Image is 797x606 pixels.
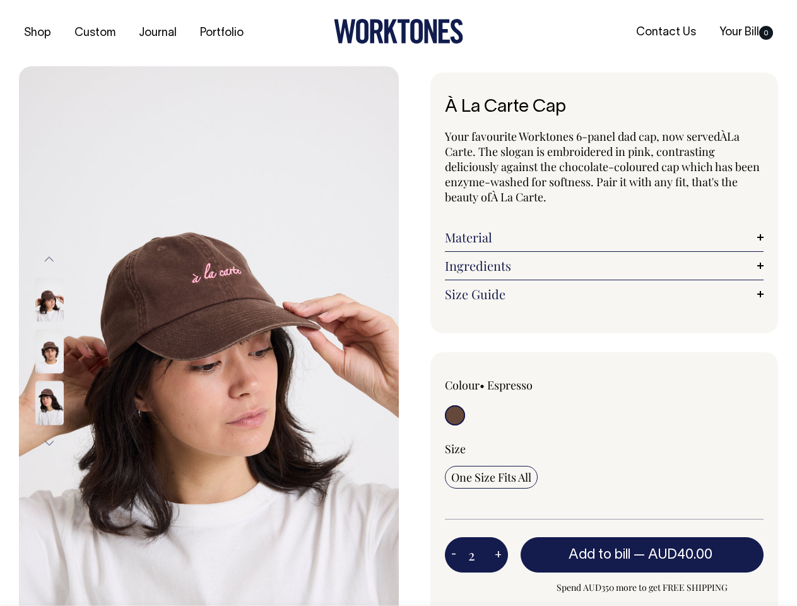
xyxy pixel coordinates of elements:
[445,129,764,205] p: Your favourite Worktones 6-panel dad cap, now served La Carte. The slogan is embroidered in pink,...
[445,230,764,245] a: Material
[445,98,764,117] h1: À La Carte Cap
[445,466,538,489] input: One Size Fits All
[445,377,572,393] div: Colour
[445,174,738,205] span: nzyme-washed for softness. Pair it with any fit, that's the beauty of À La Carte.
[521,537,764,573] button: Add to bill —AUD40.00
[445,542,463,567] button: -
[487,377,533,393] label: Espresso
[488,542,508,567] button: +
[195,23,249,44] a: Portfolio
[19,23,56,44] a: Shop
[35,329,64,373] img: espresso
[35,381,64,425] img: espresso
[134,23,182,44] a: Journal
[69,23,121,44] a: Custom
[445,287,764,302] a: Size Guide
[451,470,531,485] span: One Size Fits All
[714,22,778,43] a: Your Bill0
[759,26,773,40] span: 0
[648,549,712,561] span: AUD40.00
[445,441,764,456] div: Size
[569,549,630,561] span: Add to bill
[35,277,64,321] img: espresso
[634,549,716,561] span: —
[631,22,701,43] a: Contact Us
[720,129,727,144] span: À
[480,377,485,393] span: •
[521,580,764,595] span: Spend AUD350 more to get FREE SHIPPING
[445,258,764,273] a: Ingredients
[40,246,59,274] button: Previous
[40,429,59,457] button: Next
